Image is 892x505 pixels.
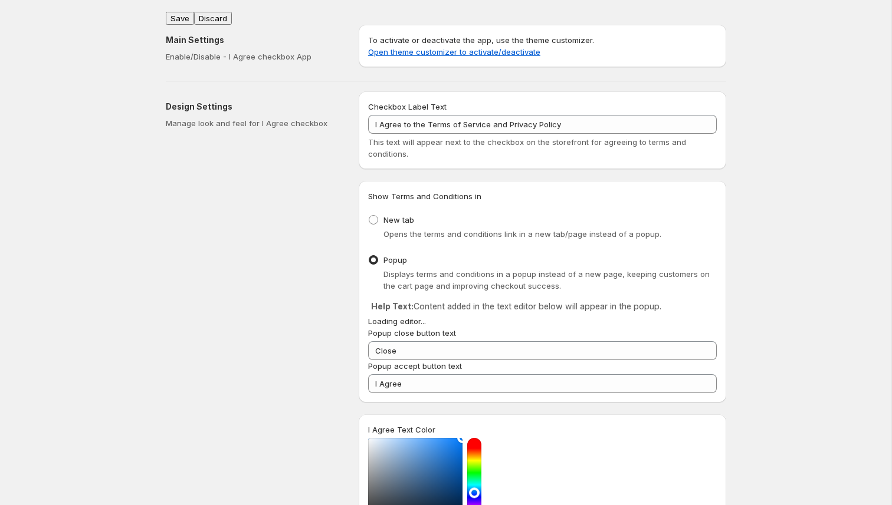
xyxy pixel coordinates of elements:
span: Popup close button text [368,328,456,338]
p: Enable/Disable - I Agree checkbox App [166,51,340,62]
input: Enter the text for the accept button (e.g., 'I Agree', 'Accept', 'Confirm') [368,374,717,393]
span: Displays terms and conditions in a popup instead of a new page, keeping customers on the cart pag... [383,269,710,291]
span: This text will appear next to the checkbox on the storefront for agreeing to terms and conditions. [368,137,686,159]
span: Popup [383,255,407,265]
p: To activate or deactivate the app, use the theme customizer. [368,34,717,58]
div: Loading editor... [368,315,717,327]
input: Enter the text for the popup close button (e.g., 'Close', 'Dismiss') [368,341,717,360]
span: Checkbox Label Text [368,102,447,111]
p: Content added in the text editor below will appear in the popup. [371,301,714,312]
strong: Help Text: [371,301,414,311]
h2: Design Settings [166,101,340,113]
label: I Agree Text Color [368,424,435,435]
span: Show Terms and Conditions in [368,192,481,201]
p: Manage look and feel for I Agree checkbox [166,117,340,129]
a: Open theme customizer to activate/deactivate [368,47,540,57]
h2: Main Settings [166,34,340,46]
button: Discard [194,12,232,25]
span: Popup accept button text [368,361,462,371]
span: Opens the terms and conditions link in a new tab/page instead of a popup. [383,229,661,239]
button: Save [166,12,194,25]
span: New tab [383,215,414,225]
